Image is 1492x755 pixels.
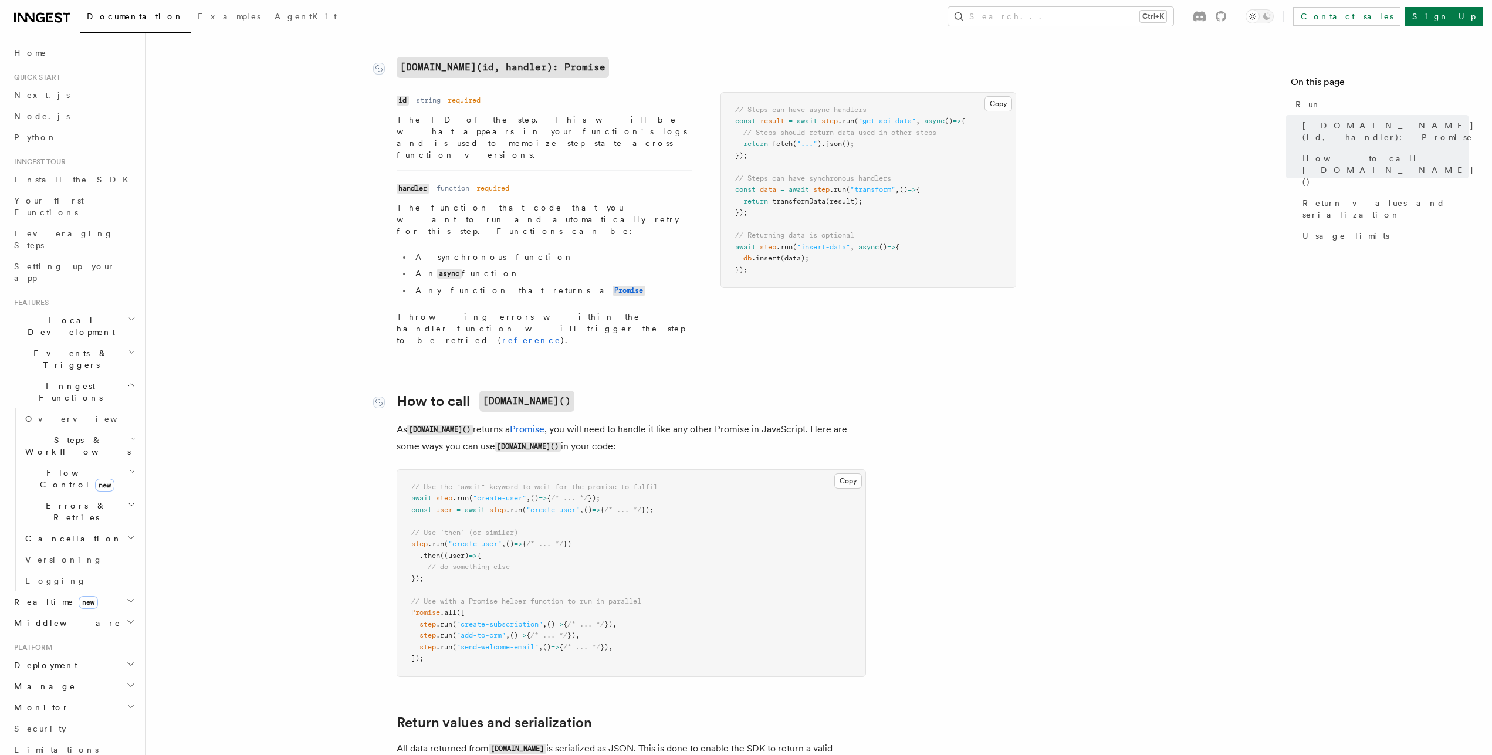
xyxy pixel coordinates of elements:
[735,208,747,216] span: });
[452,494,469,502] span: .run
[9,127,138,148] a: Python
[821,140,842,148] span: .json
[452,620,456,628] span: (
[411,608,440,617] span: Promise
[539,494,547,502] span: =>
[813,185,830,194] span: step
[613,286,645,295] a: Promise
[879,243,887,251] span: ()
[452,631,456,639] span: (
[858,243,879,251] span: async
[397,715,592,731] a: Return values and serialization
[842,140,854,148] span: ();
[411,574,424,583] span: });
[87,12,184,21] span: Documentation
[543,620,547,628] span: ,
[895,243,899,251] span: {
[411,654,424,662] span: ]);
[567,631,576,639] span: })
[419,631,436,639] span: step
[735,151,747,160] span: });
[613,286,645,296] code: Promise
[456,506,461,514] span: =
[9,702,69,713] span: Monitor
[416,96,441,105] dd: string
[1246,9,1274,23] button: Toggle dark mode
[821,117,838,125] span: step
[743,197,768,205] span: return
[9,73,60,82] span: Quick start
[436,643,452,651] span: .run
[772,197,825,205] span: transformData
[830,185,846,194] span: .run
[14,90,70,100] span: Next.js
[735,106,867,114] span: // Steps can have async handlers
[21,570,138,591] a: Logging
[563,540,571,548] span: })
[530,494,539,502] span: ()
[584,506,592,514] span: ()
[526,506,580,514] span: "create-user"
[9,680,76,692] span: Manage
[772,140,793,148] span: fetch
[198,12,260,21] span: Examples
[268,4,344,32] a: AgentKit
[9,190,138,223] a: Your first Functions
[14,196,84,217] span: Your first Functions
[793,140,797,148] span: (
[440,608,456,617] span: .all
[14,133,57,142] span: Python
[428,563,510,571] span: // do something else
[419,643,436,651] span: step
[9,596,98,608] span: Realtime
[14,229,113,250] span: Leveraging Steps
[838,117,854,125] span: .run
[899,185,908,194] span: ()
[522,506,526,514] span: (
[735,243,756,251] span: await
[743,128,936,137] span: // Steps should return data used in other steps
[436,620,452,628] span: .run
[411,597,641,605] span: // Use with a Promise helper function to run in parallel
[14,111,70,121] span: Node.js
[9,612,138,634] button: Middleware
[397,114,692,161] p: The ID of the step. This will be what appears in your function's logs and is used to memoize step...
[1405,7,1483,26] a: Sign Up
[817,140,821,148] span: )
[797,243,850,251] span: "insert-data"
[576,631,580,639] span: ,
[397,202,692,237] p: The function that code that you want to run and automatically retry for this step. Functions can be:
[592,506,600,514] span: =>
[825,197,862,205] span: (result);
[916,117,920,125] span: ,
[1298,225,1469,246] a: Usage limits
[9,256,138,289] a: Setting up your app
[510,631,518,639] span: ()
[95,479,114,492] span: new
[456,608,465,617] span: ([
[9,375,138,408] button: Inngest Functions
[14,262,115,283] span: Setting up your app
[9,718,138,739] a: Security
[743,254,752,262] span: db
[397,57,609,78] a: [DOMAIN_NAME](id, handler): Promise
[846,185,850,194] span: (
[9,655,138,676] button: Deployment
[9,298,49,307] span: Features
[1291,94,1469,115] a: Run
[9,223,138,256] a: Leveraging Steps
[760,117,784,125] span: result
[9,617,121,629] span: Middleware
[797,117,817,125] span: await
[797,140,817,148] span: "..."
[580,506,584,514] span: ,
[21,495,138,528] button: Errors & Retries
[25,555,103,564] span: Versioning
[14,745,99,754] span: Limitations
[850,243,854,251] span: ,
[407,425,473,435] code: [DOMAIN_NAME]()
[522,540,526,548] span: {
[551,643,559,651] span: =>
[953,117,961,125] span: =>
[452,643,456,651] span: (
